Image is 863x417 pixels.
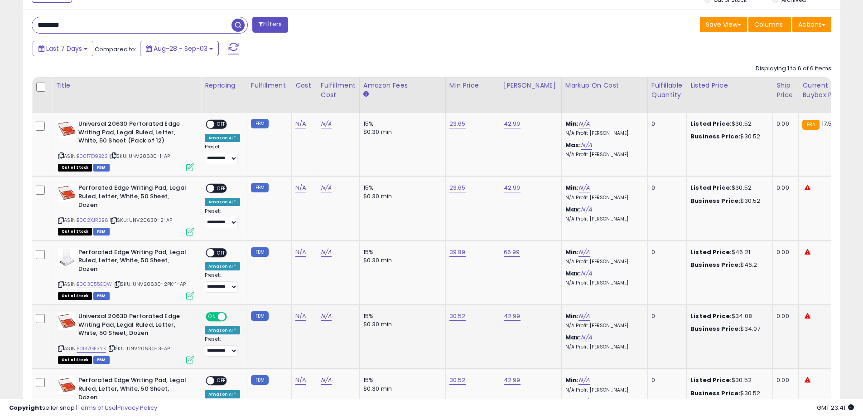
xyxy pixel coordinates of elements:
a: N/A [579,376,589,385]
b: Listed Price: [690,376,732,384]
div: 0 [651,120,680,128]
p: N/A Profit [PERSON_NAME] [565,216,641,222]
a: N/A [579,183,589,192]
small: FBM [251,311,269,321]
span: All listings that are currently out of stock and unavailable for purchase on Amazon [58,292,92,300]
div: 0.00 [776,248,791,256]
img: 417SSZoAJLL._SL40_.jpg [58,248,76,266]
div: Cost [295,81,313,90]
div: Repricing [205,81,243,90]
div: $0.30 min [363,256,439,265]
div: Amazon AI * [205,262,240,270]
div: ASIN: [58,312,194,363]
b: Perforated Edge Writing Pad, Legal Ruled, Letter, White, 50 Sheet, Dozen [78,184,188,211]
div: 15% [363,376,439,384]
div: Preset: [205,208,240,229]
div: 0 [651,184,680,192]
strong: Copyright [9,403,42,412]
a: B003055EQW [77,280,112,288]
div: Fulfillment [251,81,288,90]
b: Max: [565,333,581,342]
div: Current Buybox Price [802,81,849,100]
a: 42.99 [504,119,521,128]
a: N/A [321,183,332,192]
b: Business Price: [690,389,740,397]
b: Min: [565,183,579,192]
div: Title [56,81,197,90]
b: Min: [565,119,579,128]
span: OFF [214,121,229,128]
button: Aug-28 - Sep-03 [140,41,219,56]
b: Listed Price: [690,248,732,256]
div: $0.30 min [363,385,439,393]
span: Columns [754,20,783,29]
div: Ship Price [776,81,795,100]
a: N/A [581,205,592,214]
div: $46.21 [690,248,766,256]
a: 23.65 [449,183,466,192]
span: All listings that are currently out of stock and unavailable for purchase on Amazon [58,356,92,364]
div: $30.52 [690,197,766,205]
p: N/A Profit [PERSON_NAME] [565,195,641,201]
div: 0.00 [776,120,791,128]
span: FBM [93,164,110,172]
div: seller snap | | [9,404,157,412]
a: N/A [579,119,589,128]
div: 0.00 [776,184,791,192]
a: B0147GF3YK [77,345,106,353]
img: 51czxEmc4PL._SL40_.jpg [58,312,76,330]
div: Displaying 1 to 6 of 6 items [756,64,831,73]
a: 39.89 [449,248,466,257]
span: OFF [214,249,229,256]
b: Max: [565,269,581,278]
img: 31Y717TCkFL._SL40_.jpg [58,376,76,394]
a: Terms of Use [77,403,116,412]
div: $30.52 [690,132,766,141]
b: Business Price: [690,324,740,333]
a: N/A [581,333,592,342]
div: 15% [363,184,439,192]
button: Actions [792,17,831,32]
b: Universal 20630 Perforated Edge Writing Pad, Legal Ruled, Letter, White, 50 Sheet, Dozen [78,312,188,340]
div: $46.2 [690,261,766,269]
small: FBM [251,375,269,385]
p: N/A Profit [PERSON_NAME] [565,280,641,286]
a: N/A [581,141,592,150]
div: Amazon AI * [205,326,240,334]
span: OFF [226,313,240,321]
a: N/A [295,183,306,192]
img: 51czxEmc4PL._SL40_.jpg [58,120,76,138]
span: Aug-28 - Sep-03 [154,44,207,53]
a: 42.99 [504,312,521,321]
a: N/A [295,119,306,128]
div: 0 [651,312,680,320]
a: 66.99 [504,248,520,257]
a: N/A [321,119,332,128]
a: B002XJR2B6 [77,216,108,224]
div: 0 [651,376,680,384]
b: Universal 20630 Perforated Edge Writing Pad, Legal Ruled, Letter, White, 50 Sheet (Pack of 12) [78,120,188,147]
div: Fulfillable Quantity [651,81,683,100]
a: 23.65 [449,119,466,128]
b: Business Price: [690,260,740,269]
span: | SKU: UNV20630-2-AP [110,216,172,224]
a: N/A [321,312,332,321]
a: N/A [581,269,592,278]
span: All listings that are currently out of stock and unavailable for purchase on Amazon [58,164,92,172]
a: N/A [321,248,332,257]
button: Columns [748,17,791,32]
img: 51czxEmc4PL._SL40_.jpg [58,184,76,202]
span: | SKU: UNV20630-3-AP [107,345,170,352]
a: N/A [321,376,332,385]
b: Max: [565,205,581,214]
a: Privacy Policy [117,403,157,412]
b: Perforated Edge Writing Pad, Legal Ruled, Letter, White, 50 Sheet, Dozen [78,376,188,404]
div: $0.30 min [363,192,439,201]
div: $0.30 min [363,320,439,329]
div: Min Price [449,81,496,90]
a: 42.99 [504,183,521,192]
div: 15% [363,120,439,128]
div: 15% [363,312,439,320]
small: FBM [251,247,269,257]
a: N/A [579,312,589,321]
